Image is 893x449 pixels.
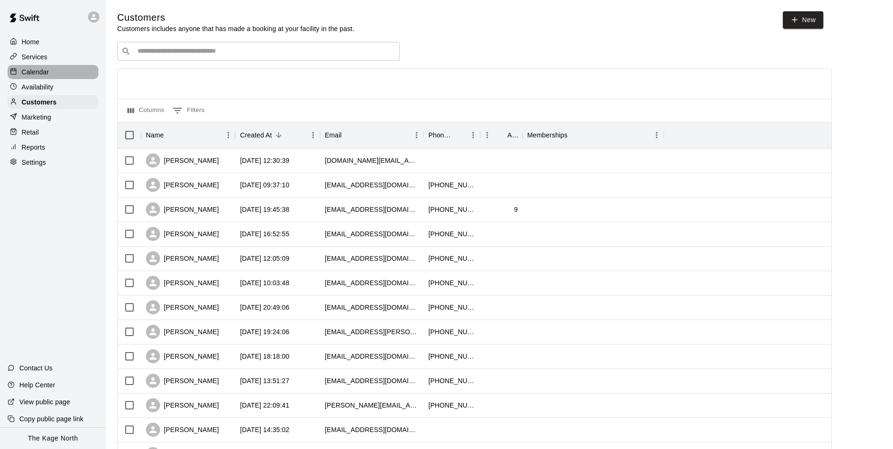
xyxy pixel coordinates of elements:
div: kjstat@gmail.com [325,229,419,239]
div: +16478685382 [428,352,475,361]
a: Calendar [8,65,98,79]
p: The Kage North [28,433,78,443]
button: Menu [410,128,424,142]
p: Customers includes anyone that has made a booking at your facility in the past. [117,24,354,33]
div: Memberships [527,122,568,148]
div: 2025-08-17 19:24:06 [240,327,290,337]
div: alicia.jm.mcleod@gmail.com [325,401,419,410]
button: Menu [480,128,494,142]
div: 2025-08-18 16:52:55 [240,229,290,239]
div: sherrijacobs514@gmail.com [325,425,419,434]
div: +14168095223 [428,376,475,385]
a: Reports [8,140,98,154]
p: Help Center [19,380,55,390]
div: 2025-08-17 20:49:06 [240,303,290,312]
div: [PERSON_NAME] [146,178,219,192]
a: Customers [8,95,98,109]
div: +19057176466 [428,303,475,312]
div: Name [141,122,235,148]
p: Settings [22,158,46,167]
p: Availability [22,82,54,92]
button: Sort [164,128,177,142]
div: Name [146,122,164,148]
div: [PERSON_NAME] [146,251,219,265]
div: +17057173634 [428,205,475,214]
a: Marketing [8,110,98,124]
div: Phone Number [428,122,453,148]
div: 2025-08-18 19:45:38 [240,205,290,214]
button: Sort [453,128,466,142]
div: 2025-08-18 12:05:09 [240,254,290,263]
div: +16477789078 [428,254,475,263]
div: 2025-08-19 12:30:39 [240,156,290,165]
a: Availability [8,80,98,94]
div: scottmurphy.letman@gmail.com [325,327,419,337]
button: Menu [306,128,320,142]
button: Select columns [125,103,167,118]
div: Search customers by name or email [117,42,400,61]
p: Retail [22,128,39,137]
div: [PERSON_NAME] [146,374,219,388]
div: jondd@live.ca [325,376,419,385]
p: Reports [22,143,45,152]
div: Created At [240,122,272,148]
div: +17057161500 [428,278,475,288]
a: Services [8,50,98,64]
div: [PERSON_NAME] [146,153,219,168]
h5: Customers [117,11,354,24]
button: Sort [342,128,355,142]
button: Sort [494,128,507,142]
div: [PERSON_NAME] [146,202,219,216]
button: Menu [650,128,664,142]
button: Show filters [170,103,207,118]
div: 2025-08-15 22:09:41 [240,401,290,410]
div: brockaskin@gmail.com [325,180,419,190]
div: 2025-08-17 13:51:27 [240,376,290,385]
div: [PERSON_NAME] [146,398,219,412]
div: Memberships [523,122,664,148]
div: Phone Number [424,122,480,148]
button: Sort [272,128,285,142]
div: mjthompson014@gmail.com [325,303,419,312]
div: [PERSON_NAME] [146,349,219,363]
div: [PERSON_NAME] [146,300,219,314]
a: Home [8,35,98,49]
div: +16472344737 [428,229,475,239]
p: Services [22,52,48,62]
a: Settings [8,155,98,169]
p: Home [22,37,40,47]
button: Menu [221,128,235,142]
div: 2025-08-19 09:37:10 [240,180,290,190]
div: [PERSON_NAME] [146,227,219,241]
p: Customers [22,97,56,107]
p: Contact Us [19,363,53,373]
div: 9 [514,205,518,214]
div: Age [507,122,518,148]
div: [PERSON_NAME] [146,423,219,437]
p: View public page [19,397,70,407]
div: stephaniecarlton@gmail.com [325,278,419,288]
p: Calendar [22,67,49,77]
p: Copy public page link [19,414,83,424]
div: [PERSON_NAME] [146,325,219,339]
button: Sort [568,128,581,142]
div: luca.med@gmail.com [325,156,419,165]
a: Retail [8,125,98,139]
div: Email [325,122,342,148]
div: Email [320,122,424,148]
div: +12893385550 [428,180,475,190]
button: Menu [466,128,480,142]
div: 2025-08-17 18:18:00 [240,352,290,361]
div: 2025-08-18 10:03:48 [240,278,290,288]
div: jennifersbauman@gmail.com [325,352,419,361]
div: Created At [235,122,320,148]
div: [PERSON_NAME] [146,276,219,290]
